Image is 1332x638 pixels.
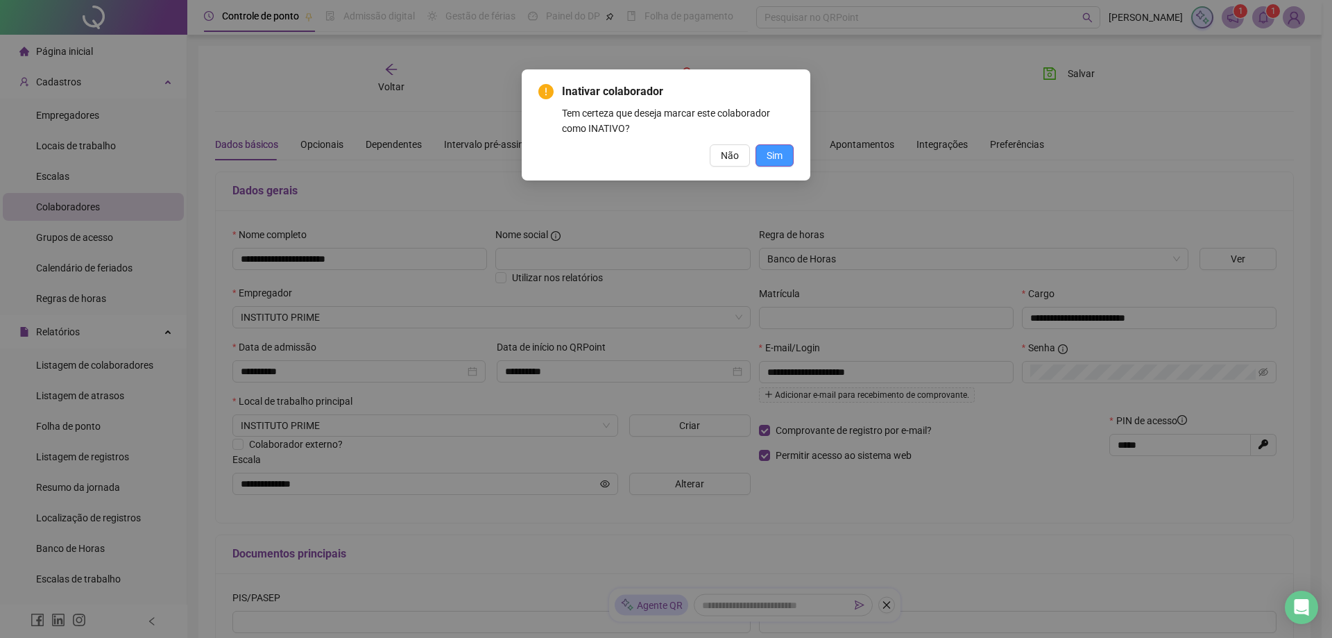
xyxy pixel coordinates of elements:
span: Não [721,148,739,163]
div: Tem certeza que deseja marcar este colaborador como INATIVO? [562,106,794,136]
button: Sim [755,144,794,167]
span: exclamation-circle [538,84,554,99]
div: Open Intercom Messenger [1285,591,1318,624]
button: Não [710,144,750,167]
span: Sim [767,148,783,163]
span: Inativar colaborador [562,83,794,100]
